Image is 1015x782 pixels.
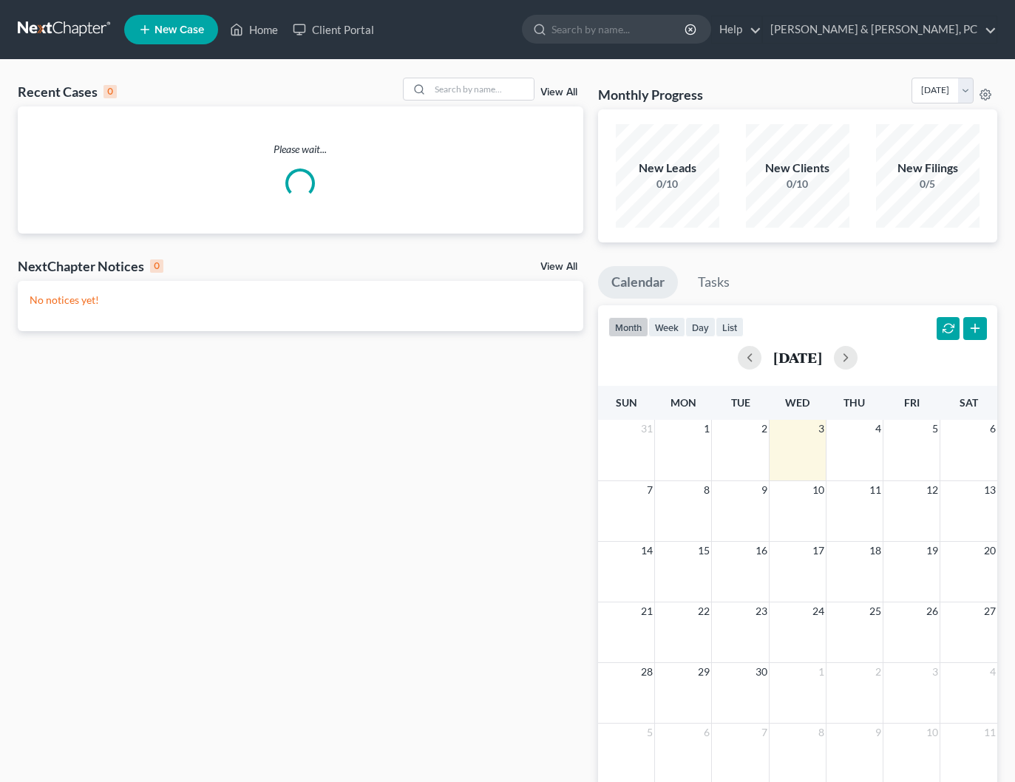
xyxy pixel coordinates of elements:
span: 13 [982,481,997,499]
div: 0/5 [876,177,980,191]
span: Sun [616,396,637,409]
span: 11 [868,481,883,499]
span: 4 [988,663,997,681]
span: 7 [645,481,654,499]
span: 24 [811,602,826,620]
input: Search by name... [430,78,534,100]
span: Tue [731,396,750,409]
a: Home [223,16,285,43]
span: 17 [811,542,826,560]
div: 0 [150,259,163,273]
span: 18 [868,542,883,560]
a: Tasks [685,266,743,299]
span: 11 [982,724,997,741]
span: 5 [931,420,940,438]
span: 4 [874,420,883,438]
span: 26 [925,602,940,620]
h2: [DATE] [773,350,822,365]
span: New Case [155,24,204,35]
span: 8 [817,724,826,741]
div: 0/10 [616,177,719,191]
p: Please wait... [18,142,583,157]
span: 28 [639,663,654,681]
a: View All [540,262,577,272]
span: 27 [982,602,997,620]
span: 21 [639,602,654,620]
span: 3 [931,663,940,681]
span: 20 [982,542,997,560]
div: New Leads [616,160,719,177]
span: 22 [696,602,711,620]
span: 30 [754,663,769,681]
span: Sat [960,396,978,409]
span: 6 [988,420,997,438]
span: 9 [760,481,769,499]
p: No notices yet! [30,293,571,307]
div: NextChapter Notices [18,257,163,275]
a: [PERSON_NAME] & [PERSON_NAME], PC [763,16,997,43]
span: 2 [874,663,883,681]
div: 0/10 [746,177,849,191]
span: 31 [639,420,654,438]
span: 1 [702,420,711,438]
div: Recent Cases [18,83,117,101]
span: 3 [817,420,826,438]
a: Calendar [598,266,678,299]
span: 15 [696,542,711,560]
button: day [685,317,716,337]
span: 23 [754,602,769,620]
a: View All [540,87,577,98]
span: 25 [868,602,883,620]
button: list [716,317,744,337]
div: New Clients [746,160,849,177]
span: 29 [696,663,711,681]
span: Mon [671,396,696,409]
span: 8 [702,481,711,499]
span: 14 [639,542,654,560]
span: 10 [811,481,826,499]
span: 9 [874,724,883,741]
span: 16 [754,542,769,560]
div: 0 [103,85,117,98]
span: Wed [785,396,809,409]
span: 12 [925,481,940,499]
button: week [648,317,685,337]
span: Thu [843,396,865,409]
span: 5 [645,724,654,741]
span: 7 [760,724,769,741]
button: month [608,317,648,337]
input: Search by name... [551,16,687,43]
span: 2 [760,420,769,438]
a: Client Portal [285,16,381,43]
a: Help [712,16,761,43]
span: Fri [904,396,920,409]
span: 6 [702,724,711,741]
span: 19 [925,542,940,560]
div: New Filings [876,160,980,177]
span: 1 [817,663,826,681]
h3: Monthly Progress [598,86,703,103]
span: 10 [925,724,940,741]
